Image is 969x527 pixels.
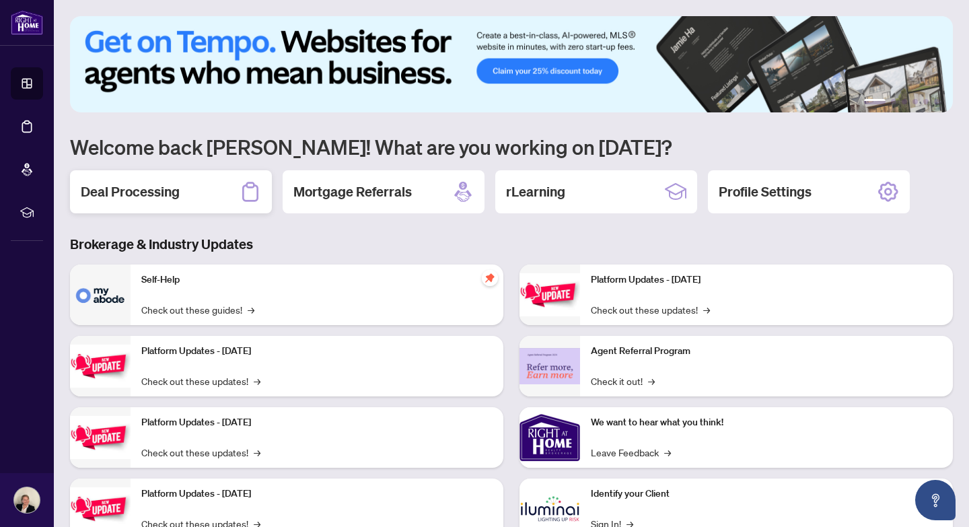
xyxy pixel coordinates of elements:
[70,416,131,458] img: Platform Updates - July 21, 2025
[864,99,886,104] button: 1
[70,235,953,254] h3: Brokerage & Industry Updates
[141,302,254,317] a: Check out these guides!→
[591,344,942,359] p: Agent Referral Program
[934,99,939,104] button: 6
[141,445,260,460] a: Check out these updates!→
[70,265,131,325] img: Self-Help
[891,99,896,104] button: 2
[248,302,254,317] span: →
[81,182,180,201] h2: Deal Processing
[141,487,493,501] p: Platform Updates - [DATE]
[591,445,671,460] a: Leave Feedback→
[254,374,260,388] span: →
[648,374,655,388] span: →
[70,134,953,160] h1: Welcome back [PERSON_NAME]! What are you working on [DATE]?
[482,270,498,286] span: pushpin
[293,182,412,201] h2: Mortgage Referrals
[70,345,131,387] img: Platform Updates - September 16, 2025
[506,182,565,201] h2: rLearning
[591,487,942,501] p: Identify your Client
[14,487,40,513] img: Profile Icon
[519,273,580,316] img: Platform Updates - June 23, 2025
[664,445,671,460] span: →
[70,16,953,112] img: Slide 0
[591,415,942,430] p: We want to hear what you think!
[591,302,710,317] a: Check out these updates!→
[141,273,493,287] p: Self-Help
[912,99,918,104] button: 4
[591,273,942,287] p: Platform Updates - [DATE]
[519,407,580,468] img: We want to hear what you think!
[519,348,580,385] img: Agent Referral Program
[902,99,907,104] button: 3
[719,182,812,201] h2: Profile Settings
[254,445,260,460] span: →
[141,374,260,388] a: Check out these updates!→
[11,10,43,35] img: logo
[915,480,956,520] button: Open asap
[141,344,493,359] p: Platform Updates - [DATE]
[141,415,493,430] p: Platform Updates - [DATE]
[703,302,710,317] span: →
[591,374,655,388] a: Check it out!→
[923,99,929,104] button: 5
